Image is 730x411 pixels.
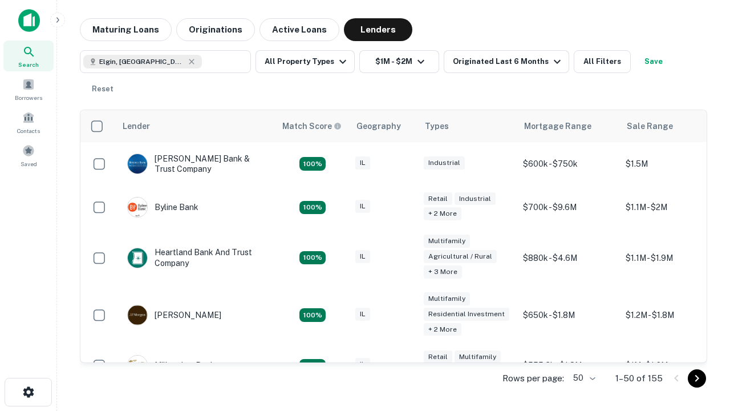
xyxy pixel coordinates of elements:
a: Borrowers [3,74,54,104]
div: Industrial [424,156,465,170]
th: Types [418,110,517,142]
img: capitalize-icon.png [18,9,40,32]
td: $1M - $1.6M [620,344,723,387]
td: $1.2M - $1.8M [620,287,723,344]
div: + 3 more [424,265,462,279]
img: picture [128,248,147,268]
button: All Filters [574,50,631,73]
div: [PERSON_NAME] [127,305,221,325]
div: 50 [569,370,597,386]
td: $1.1M - $1.9M [620,229,723,287]
div: Multifamily [424,235,470,248]
td: $880k - $4.6M [517,229,620,287]
button: Go to next page [688,369,706,388]
button: Maturing Loans [80,18,172,41]
div: [PERSON_NAME] Bank & Trust Company [127,154,264,174]
div: IL [355,250,370,263]
span: Contacts [17,126,40,135]
span: Elgin, [GEOGRAPHIC_DATA], [GEOGRAPHIC_DATA] [99,57,185,67]
div: IL [355,358,370,371]
p: Rows per page: [502,372,564,385]
td: $1.5M [620,142,723,186]
a: Saved [3,140,54,171]
a: Search [3,41,54,71]
button: All Property Types [255,50,355,73]
div: Matching Properties: 28, hasApolloMatch: undefined [299,157,326,171]
div: Mortgage Range [524,119,591,133]
button: Save your search to get updates of matches that match your search criteria. [635,50,672,73]
div: IL [355,308,370,321]
div: Types [425,119,449,133]
td: $600k - $750k [517,142,620,186]
td: $650k - $1.8M [517,287,620,344]
div: Agricultural / Rural [424,250,497,263]
td: $1.1M - $2M [620,186,723,229]
div: Matching Properties: 16, hasApolloMatch: undefined [299,359,326,373]
img: picture [128,198,147,217]
img: picture [128,154,147,174]
div: Residential Investment [424,308,509,321]
button: $1M - $2M [359,50,439,73]
div: IL [355,200,370,213]
div: Matching Properties: 19, hasApolloMatch: undefined [299,251,326,265]
th: Geography [350,110,418,142]
button: Lenders [344,18,412,41]
div: Retail [424,350,452,364]
span: Saved [21,159,37,168]
td: $700k - $9.6M [517,186,620,229]
div: IL [355,156,370,170]
div: Originated Last 6 Months [453,55,564,68]
div: Multifamily [424,292,470,305]
th: Capitalize uses an advanced AI algorithm to match your search with the best lender. The match sco... [275,110,350,142]
span: Search [18,60,39,69]
img: picture [128,305,147,325]
div: Geography [356,119,401,133]
div: Millennium Bank [127,355,215,376]
th: Sale Range [620,110,723,142]
div: Heartland Bank And Trust Company [127,247,264,268]
div: Byline Bank [127,197,198,217]
div: Matching Properties: 24, hasApolloMatch: undefined [299,308,326,322]
button: Active Loans [259,18,339,41]
td: $555.3k - $1.8M [517,344,620,387]
span: Borrowers [15,93,42,102]
div: + 2 more [424,323,461,336]
div: Multifamily [455,350,501,364]
a: Contacts [3,107,54,138]
div: Retail [424,192,452,205]
h6: Match Score [282,120,339,132]
button: Reset [84,78,121,100]
img: picture [128,356,147,375]
div: Sale Range [627,119,673,133]
button: Originations [176,18,255,41]
div: Industrial [455,192,496,205]
th: Lender [116,110,275,142]
button: Originated Last 6 Months [444,50,569,73]
div: Lender [123,119,150,133]
div: Matching Properties: 16, hasApolloMatch: undefined [299,201,326,215]
div: + 2 more [424,207,461,220]
p: 1–50 of 155 [615,372,663,385]
th: Mortgage Range [517,110,620,142]
div: Capitalize uses an advanced AI algorithm to match your search with the best lender. The match sco... [282,120,342,132]
iframe: Chat Widget [673,283,730,338]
